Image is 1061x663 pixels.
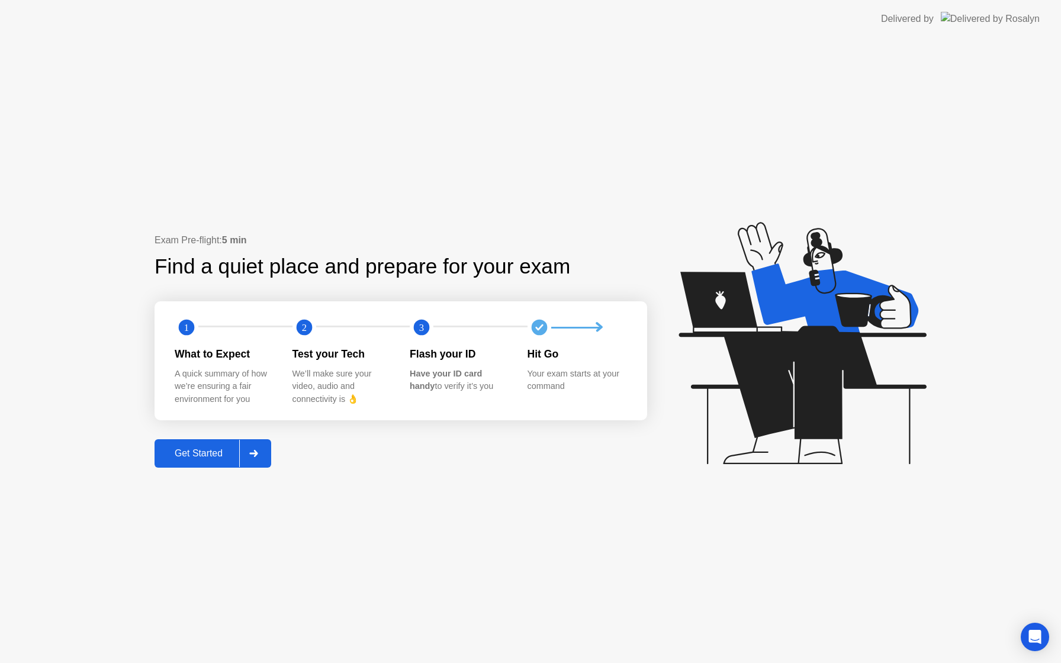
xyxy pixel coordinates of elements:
[1021,623,1049,651] div: Open Intercom Messenger
[155,251,572,282] div: Find a quiet place and prepare for your exam
[410,368,509,393] div: to verify it’s you
[184,322,189,333] text: 1
[222,235,247,245] b: 5 min
[175,346,274,362] div: What to Expect
[410,369,482,391] b: Have your ID card handy
[941,12,1040,25] img: Delivered by Rosalyn
[301,322,306,333] text: 2
[292,368,391,406] div: We’ll make sure your video, audio and connectivity is 👌
[528,346,626,362] div: Hit Go
[155,439,271,468] button: Get Started
[292,346,391,362] div: Test your Tech
[158,448,239,459] div: Get Started
[155,233,647,247] div: Exam Pre-flight:
[881,12,934,26] div: Delivered by
[419,322,424,333] text: 3
[410,346,509,362] div: Flash your ID
[175,368,274,406] div: A quick summary of how we’re ensuring a fair environment for you
[528,368,626,393] div: Your exam starts at your command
